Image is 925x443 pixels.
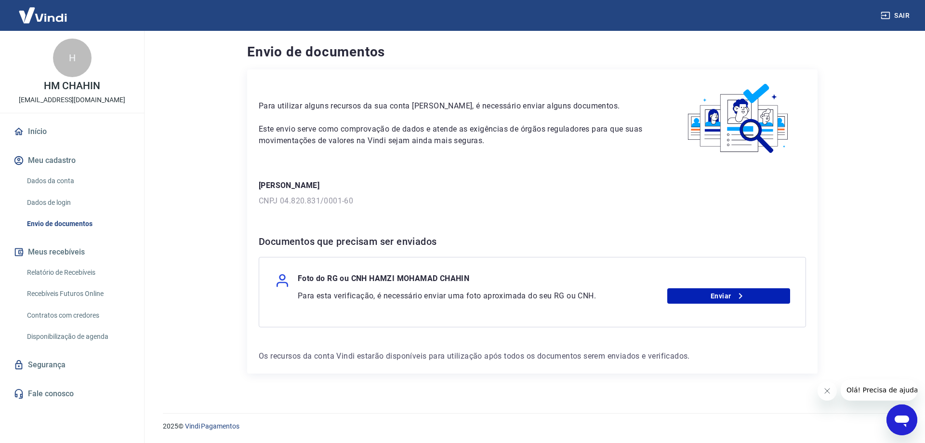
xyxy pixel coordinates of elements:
[12,383,132,404] a: Fale conosco
[672,81,806,157] img: waiting_documents.41d9841a9773e5fdf392cede4d13b617.svg
[23,171,132,191] a: Dados da conta
[259,100,648,112] p: Para utilizar alguns recursos da sua conta [PERSON_NAME], é necessário enviar alguns documentos.
[886,404,917,435] iframe: Botão para abrir a janela de mensagens
[841,379,917,401] iframe: Mensagem da empresa
[879,7,913,25] button: Sair
[23,214,132,234] a: Envio de documentos
[298,273,469,288] p: Foto do RG ou CNH HAMZI MOHAMAD CHAHIN
[44,81,100,91] p: HM CHAHIN
[12,150,132,171] button: Meu cadastro
[818,381,837,401] iframe: Fechar mensagem
[6,7,81,14] span: Olá! Precisa de ajuda?
[12,242,132,263] button: Meus recebíveis
[185,422,239,430] a: Vindi Pagamentos
[259,123,648,147] p: Este envio serve como comprovação de dados e atende as exigências de órgãos reguladores para que ...
[23,306,132,325] a: Contratos com credores
[12,121,132,142] a: Início
[53,39,92,77] div: H
[667,288,791,304] a: Enviar
[23,193,132,213] a: Dados de login
[23,263,132,282] a: Relatório de Recebíveis
[259,234,806,249] h6: Documentos que precisam ser enviados
[12,0,74,30] img: Vindi
[12,354,132,376] a: Segurança
[298,290,618,302] p: Para esta verificação, é necessário enviar uma foto aproximada do seu RG ou CNH.
[275,273,290,288] img: user.af206f65c40a7206969b71a29f56cfb7.svg
[247,42,818,62] h4: Envio de documentos
[259,195,806,207] p: CNPJ 04.820.831/0001-60
[23,284,132,304] a: Recebíveis Futuros Online
[259,180,806,191] p: [PERSON_NAME]
[163,421,902,431] p: 2025 ©
[19,95,125,105] p: [EMAIL_ADDRESS][DOMAIN_NAME]
[23,327,132,347] a: Disponibilização de agenda
[259,350,806,362] p: Os recursos da conta Vindi estarão disponíveis para utilização após todos os documentos serem env...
